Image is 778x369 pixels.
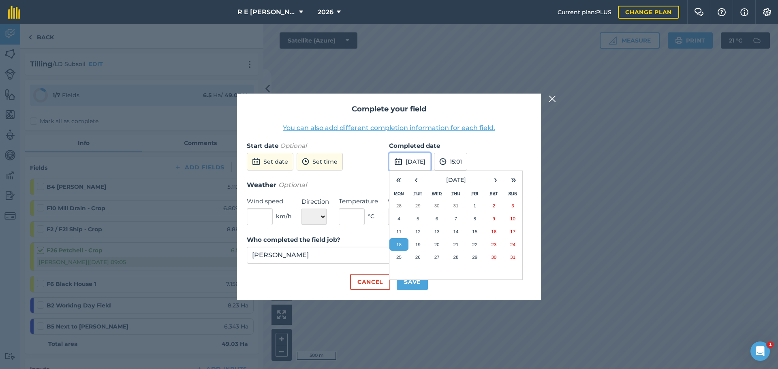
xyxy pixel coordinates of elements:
[503,238,522,251] button: 24 August 2025
[389,199,408,212] button: 28 July 2025
[318,7,333,17] span: 2026
[490,191,498,196] abbr: Saturday
[503,225,522,238] button: 17 August 2025
[455,216,457,221] abbr: 7 August 2025
[414,191,422,196] abbr: Tuesday
[427,225,447,238] button: 13 August 2025
[398,216,400,221] abbr: 4 August 2025
[549,94,556,104] img: svg+xml;base64,PHN2ZyB4bWxucz0iaHR0cDovL3d3dy53My5vcmcvMjAwMC9zdmciIHdpZHRoPSIyMiIgaGVpZ2h0PSIzMC...
[247,236,340,243] strong: Who completed the field job?
[297,153,343,171] button: Set time
[394,157,402,166] img: svg+xml;base64,PD94bWwgdmVyc2lvbj0iMS4wIiBlbmNvZGluZz0idXRmLTgiPz4KPCEtLSBHZW5lcmF0b3I6IEFkb2JlIE...
[447,212,466,225] button: 7 August 2025
[453,229,458,234] abbr: 14 August 2025
[510,242,515,247] abbr: 24 August 2025
[368,212,374,221] span: ° C
[471,191,478,196] abbr: Friday
[427,251,447,264] button: 27 August 2025
[503,199,522,212] button: 3 August 2025
[694,8,704,16] img: Two speech bubbles overlapping with the left bubble in the forefront
[453,242,458,247] abbr: 21 August 2025
[762,8,772,16] img: A cog icon
[339,196,378,206] label: Temperature
[503,212,522,225] button: 10 August 2025
[750,341,770,361] iframe: Intercom live chat
[447,199,466,212] button: 31 July 2025
[767,341,774,348] span: 1
[465,225,484,238] button: 15 August 2025
[447,251,466,264] button: 28 August 2025
[415,242,421,247] abbr: 19 August 2025
[394,191,404,196] abbr: Monday
[436,216,438,221] abbr: 6 August 2025
[484,251,503,264] button: 30 August 2025
[301,197,329,207] label: Direction
[465,238,484,251] button: 22 August 2025
[472,254,477,260] abbr: 29 August 2025
[453,203,458,208] abbr: 31 July 2025
[247,142,278,149] strong: Start date
[247,180,531,190] h3: Weather
[508,191,517,196] abbr: Sunday
[302,157,309,166] img: svg+xml;base64,PD94bWwgdmVyc2lvbj0iMS4wIiBlbmNvZGluZz0idXRmLTgiPz4KPCEtLSBHZW5lcmF0b3I6IEFkb2JlIE...
[465,199,484,212] button: 1 August 2025
[350,274,390,290] button: Cancel
[492,203,495,208] abbr: 2 August 2025
[389,142,440,149] strong: Completed date
[503,251,522,264] button: 31 August 2025
[427,212,447,225] button: 6 August 2025
[427,199,447,212] button: 30 July 2025
[434,203,440,208] abbr: 30 July 2025
[8,6,20,19] img: fieldmargin Logo
[491,254,496,260] abbr: 30 August 2025
[447,225,466,238] button: 14 August 2025
[484,212,503,225] button: 9 August 2025
[252,157,260,166] img: svg+xml;base64,PD94bWwgdmVyc2lvbj0iMS4wIiBlbmNvZGluZz0idXRmLTgiPz4KPCEtLSBHZW5lcmF0b3I6IEFkb2JlIE...
[492,216,495,221] abbr: 9 August 2025
[407,171,425,189] button: ‹
[408,199,427,212] button: 29 July 2025
[389,225,408,238] button: 11 August 2025
[510,216,515,221] abbr: 10 August 2025
[425,171,487,189] button: [DATE]
[446,176,466,183] span: [DATE]
[434,229,440,234] abbr: 13 August 2025
[451,191,460,196] abbr: Thursday
[408,212,427,225] button: 5 August 2025
[389,153,431,171] button: [DATE]
[558,8,611,17] span: Current plan : PLUS
[717,8,727,16] img: A question mark icon
[396,254,402,260] abbr: 25 August 2025
[453,254,458,260] abbr: 28 August 2025
[247,196,292,206] label: Wind speed
[465,251,484,264] button: 29 August 2025
[484,199,503,212] button: 2 August 2025
[415,254,421,260] abbr: 26 August 2025
[415,203,421,208] abbr: 29 July 2025
[511,203,514,208] abbr: 3 August 2025
[491,229,496,234] abbr: 16 August 2025
[472,242,477,247] abbr: 22 August 2025
[417,216,419,221] abbr: 5 August 2025
[247,103,531,115] h2: Complete your field
[465,212,484,225] button: 8 August 2025
[389,251,408,264] button: 25 August 2025
[389,238,408,251] button: 18 August 2025
[280,142,307,149] em: Optional
[484,225,503,238] button: 16 August 2025
[484,238,503,251] button: 23 August 2025
[618,6,679,19] a: Change plan
[487,171,504,189] button: ›
[432,191,442,196] abbr: Wednesday
[510,254,515,260] abbr: 31 August 2025
[388,197,428,207] label: Weather
[283,123,495,133] button: You can also add different completion information for each field.
[415,229,421,234] abbr: 12 August 2025
[510,229,515,234] abbr: 17 August 2025
[427,238,447,251] button: 20 August 2025
[247,153,293,171] button: Set date
[504,171,522,189] button: »
[389,212,408,225] button: 4 August 2025
[434,242,440,247] abbr: 20 August 2025
[491,242,496,247] abbr: 23 August 2025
